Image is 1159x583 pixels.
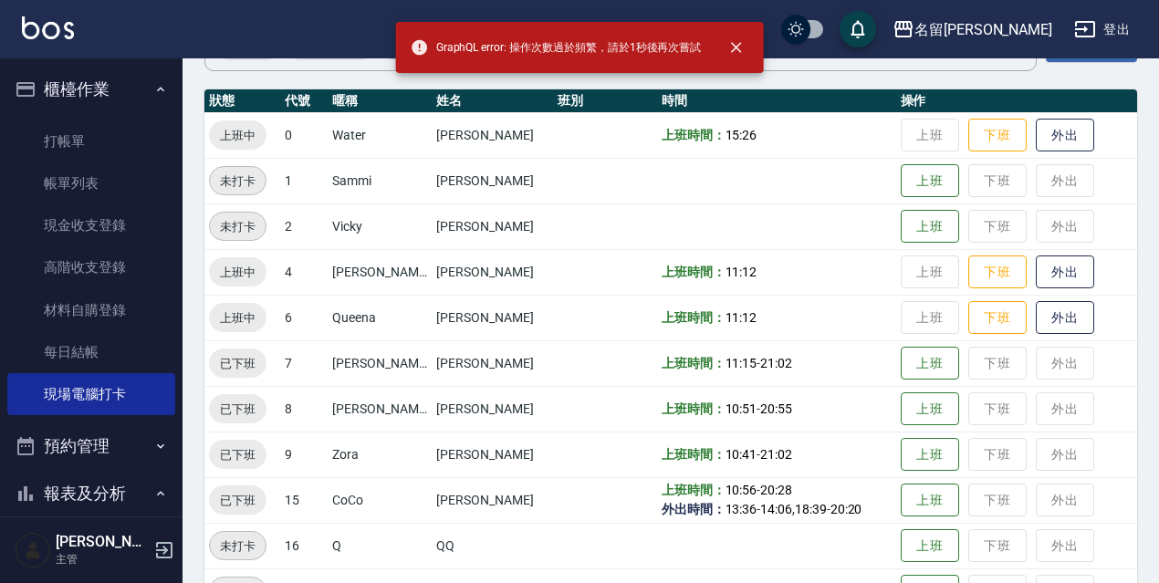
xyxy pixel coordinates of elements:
[901,529,959,563] button: 上班
[22,16,74,39] img: Logo
[726,502,757,516] span: 13:36
[328,477,432,523] td: CoCo
[209,400,266,419] span: 已下班
[56,533,149,551] h5: [PERSON_NAME]
[328,340,432,386] td: [PERSON_NAME]
[432,477,553,523] td: [PERSON_NAME]
[726,265,757,279] span: 11:12
[7,204,175,246] a: 現金收支登錄
[280,295,328,340] td: 6
[662,310,726,325] b: 上班時間：
[726,310,757,325] span: 11:12
[209,445,266,464] span: 已下班
[901,210,959,244] button: 上班
[432,158,553,203] td: [PERSON_NAME]
[280,203,328,249] td: 2
[1036,301,1094,335] button: 外出
[830,502,862,516] span: 20:20
[760,502,792,516] span: 14:06
[657,89,896,113] th: 時間
[7,246,175,288] a: 高階收支登錄
[7,120,175,162] a: 打帳單
[280,249,328,295] td: 4
[328,249,432,295] td: [PERSON_NAME]
[328,432,432,477] td: Zora
[657,477,896,523] td: - - , -
[209,354,266,373] span: 已下班
[901,164,959,198] button: 上班
[726,447,757,462] span: 10:41
[795,502,827,516] span: 18:39
[432,340,553,386] td: [PERSON_NAME]
[662,483,726,497] b: 上班時間：
[7,331,175,373] a: 每日結帳
[432,249,553,295] td: [PERSON_NAME]
[432,523,553,568] td: QQ
[885,11,1060,48] button: 名留[PERSON_NAME]
[901,392,959,426] button: 上班
[210,172,266,191] span: 未打卡
[968,119,1027,152] button: 下班
[760,447,792,462] span: 21:02
[840,11,876,47] button: save
[1036,255,1094,289] button: 外出
[7,470,175,517] button: 報表及分析
[280,386,328,432] td: 8
[280,158,328,203] td: 1
[209,126,266,145] span: 上班中
[432,432,553,477] td: [PERSON_NAME]
[432,89,553,113] th: 姓名
[280,477,328,523] td: 15
[328,386,432,432] td: [PERSON_NAME]
[280,340,328,386] td: 7
[657,432,896,477] td: -
[328,523,432,568] td: Q
[662,356,726,370] b: 上班時間：
[280,523,328,568] td: 16
[432,295,553,340] td: [PERSON_NAME]
[657,340,896,386] td: -
[280,432,328,477] td: 9
[204,89,280,113] th: 狀態
[210,217,266,236] span: 未打卡
[7,373,175,415] a: 現場電腦打卡
[726,483,757,497] span: 10:56
[968,301,1027,335] button: 下班
[760,356,792,370] span: 21:02
[662,128,726,142] b: 上班時間：
[901,347,959,380] button: 上班
[210,536,266,556] span: 未打卡
[662,401,726,416] b: 上班時間：
[901,438,959,472] button: 上班
[432,203,553,249] td: [PERSON_NAME]
[209,491,266,510] span: 已下班
[553,89,657,113] th: 班別
[432,112,553,158] td: [PERSON_NAME]
[896,89,1137,113] th: 操作
[56,551,149,567] p: 主管
[328,158,432,203] td: Sammi
[7,66,175,113] button: 櫃檯作業
[280,89,328,113] th: 代號
[657,386,896,432] td: -
[726,401,757,416] span: 10:51
[662,265,726,279] b: 上班時間：
[7,289,175,331] a: 材料自購登錄
[726,128,757,142] span: 15:26
[328,112,432,158] td: Water
[726,356,757,370] span: 11:15
[914,18,1052,41] div: 名留[PERSON_NAME]
[1067,13,1137,47] button: 登出
[715,27,756,68] button: close
[662,447,726,462] b: 上班時間：
[411,38,702,57] span: GraphQL error: 操作次數過於頻繁，請於1秒後再次嘗試
[280,112,328,158] td: 0
[760,401,792,416] span: 20:55
[7,162,175,204] a: 帳單列表
[7,422,175,470] button: 預約管理
[968,255,1027,289] button: 下班
[901,484,959,517] button: 上班
[15,532,51,568] img: Person
[209,263,266,282] span: 上班中
[328,295,432,340] td: Queena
